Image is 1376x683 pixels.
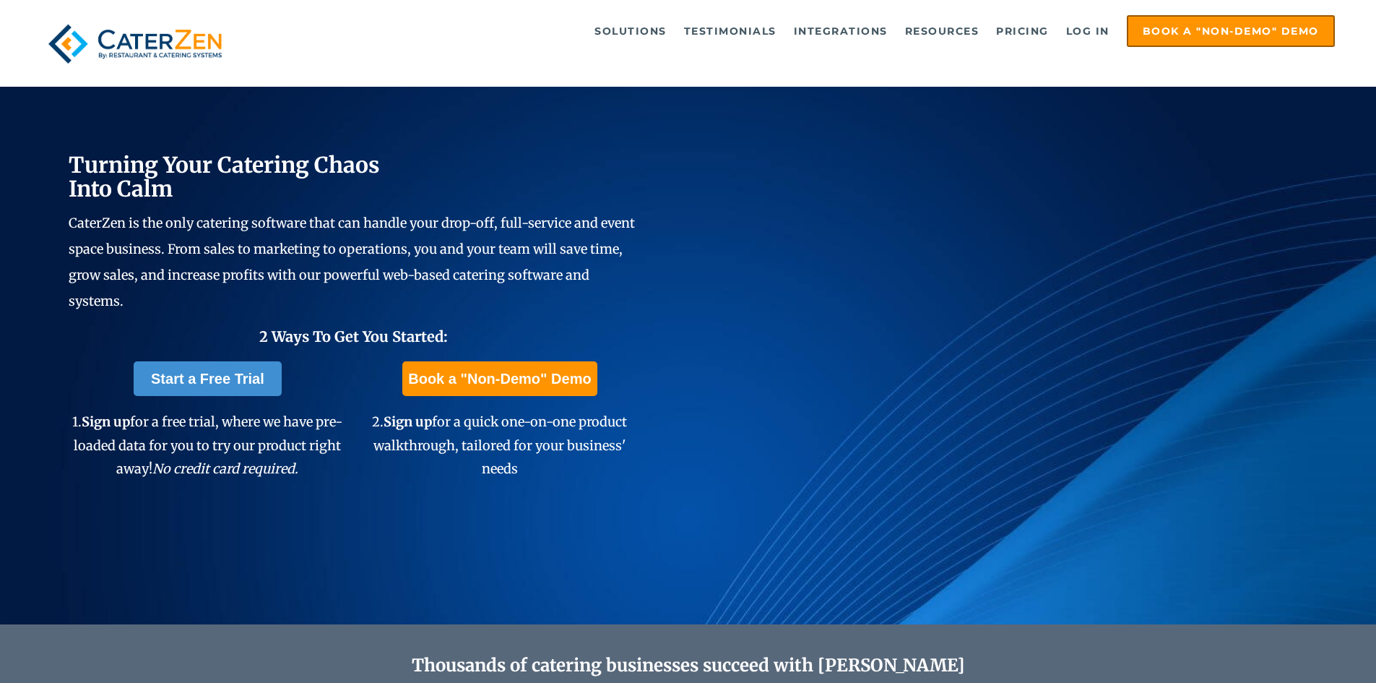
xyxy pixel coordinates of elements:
a: Testimonials [677,17,784,46]
div: Navigation Menu [262,15,1335,47]
a: Solutions [587,17,674,46]
span: CaterZen is the only catering software that can handle your drop-off, full-service and event spac... [69,215,635,309]
h2: Thousands of catering businesses succeed with [PERSON_NAME] [138,656,1239,676]
a: Book a "Non-Demo" Demo [402,361,597,396]
img: caterzen [41,15,229,72]
em: No credit card required. [152,460,298,477]
span: 1. for a free trial, where we have pre-loaded data for you to try our product right away! [72,413,342,477]
a: Pricing [989,17,1056,46]
a: Book a "Non-Demo" Demo [1127,15,1335,47]
a: Log in [1059,17,1117,46]
a: Resources [898,17,987,46]
a: Start a Free Trial [134,361,282,396]
span: Turning Your Catering Chaos Into Calm [69,151,380,202]
span: Sign up [384,413,432,430]
span: 2 Ways To Get You Started: [259,327,448,345]
span: 2. for a quick one-on-one product walkthrough, tailored for your business' needs [372,413,627,477]
span: Sign up [82,413,130,430]
a: Integrations [787,17,895,46]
